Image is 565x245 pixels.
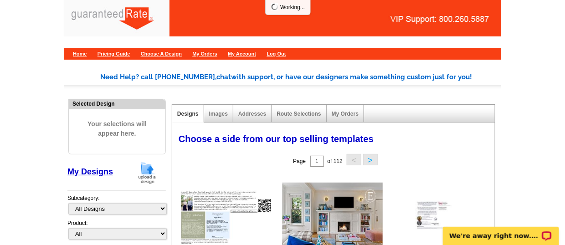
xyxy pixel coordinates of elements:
[347,154,361,165] button: <
[98,51,130,56] a: Pricing Guide
[332,111,359,117] a: My Orders
[267,51,286,56] a: Log Out
[69,99,165,108] div: Selected Design
[228,51,256,56] a: My Account
[238,111,266,117] a: Addresses
[141,51,182,56] a: Choose A Design
[73,51,87,56] a: Home
[177,111,199,117] a: Designs
[192,51,217,56] a: My Orders
[179,134,374,144] span: Choose a side from our top selling templates
[271,3,278,10] img: loading...
[76,110,159,148] span: Your selections will appear here.
[416,201,461,230] img: Johnson Creek Postcard - August 2025 1 2
[216,73,231,81] span: chat
[328,158,343,164] span: of 112
[67,167,113,176] a: My Designs
[100,72,501,82] div: Need Help? call [PHONE_NUMBER], with support, or have our designers make something custom just fo...
[67,194,166,219] div: Subcategory:
[363,154,378,165] button: >
[437,216,565,245] iframe: LiveChat chat widget
[67,219,166,244] div: Product:
[293,158,306,164] span: Page
[135,161,159,184] img: upload-design
[209,111,228,117] a: Images
[277,111,321,117] a: Route Selections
